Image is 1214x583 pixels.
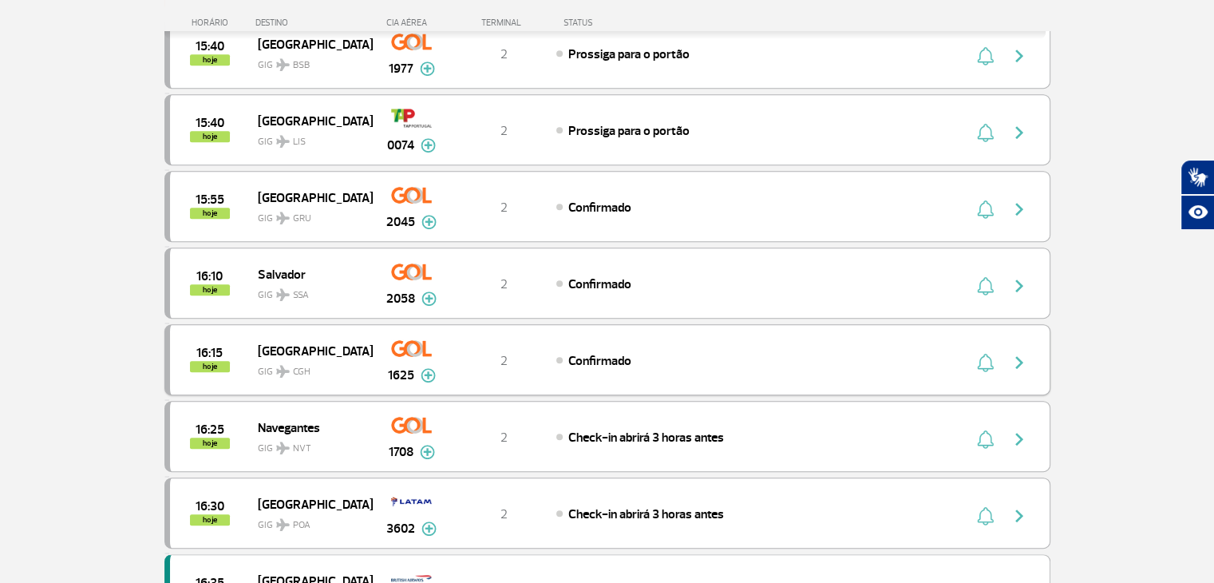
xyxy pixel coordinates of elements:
span: 2 [500,353,508,369]
span: GIG [258,510,360,533]
span: Confirmado [568,200,631,216]
span: [GEOGRAPHIC_DATA] [258,34,360,54]
span: 3602 [386,519,415,538]
span: Salvador [258,264,360,284]
span: GIG [258,433,360,456]
span: [GEOGRAPHIC_DATA] [258,110,360,131]
span: 2025-09-25 16:25:00 [196,424,224,435]
span: 2045 [386,212,415,232]
span: Navegantes [258,417,360,438]
span: hoje [190,361,230,372]
img: mais-info-painel-voo.svg [421,368,436,383]
span: GIG [258,356,360,379]
button: Abrir recursos assistivos. [1180,195,1214,230]
div: STATUS [556,18,686,28]
span: 1625 [388,366,414,385]
span: Check-in abrirá 3 horas antes [568,506,724,522]
img: seta-direita-painel-voo.svg [1010,353,1029,372]
span: 2025-09-25 15:55:00 [196,194,224,205]
img: sino-painel-voo.svg [977,276,994,295]
span: 2025-09-25 16:10:00 [196,271,223,282]
div: CIA AÉREA [372,18,452,28]
img: sino-painel-voo.svg [977,430,994,449]
span: 2025-09-25 15:40:00 [196,41,224,52]
span: Prossiga para o portão [568,46,690,62]
span: GIG [258,50,360,73]
span: hoje [190,131,230,142]
span: 2 [500,276,508,292]
span: Prossiga para o portão [568,123,690,139]
span: SSA [293,288,309,303]
span: 2 [500,430,508,446]
span: Check-in abrirá 3 horas antes [568,430,724,446]
img: destiny_airplane.svg [276,442,290,454]
img: mais-info-painel-voo.svg [421,522,437,536]
img: sino-painel-voo.svg [977,200,994,219]
img: mais-info-painel-voo.svg [420,445,435,459]
span: 2058 [386,289,415,308]
img: sino-painel-voo.svg [977,123,994,142]
img: mais-info-painel-voo.svg [421,138,436,153]
span: 0074 [387,136,414,155]
img: seta-direita-painel-voo.svg [1010,46,1029,65]
button: Abrir tradutor de língua de sinais. [1180,160,1214,195]
span: [GEOGRAPHIC_DATA] [258,187,360,208]
img: destiny_airplane.svg [276,518,290,531]
span: GRU [293,212,311,226]
span: GIG [258,203,360,226]
span: hoje [190,284,230,295]
div: TERMINAL [452,18,556,28]
img: sino-painel-voo.svg [977,46,994,65]
span: hoje [190,54,230,65]
img: destiny_airplane.svg [276,365,290,378]
div: HORÁRIO [169,18,256,28]
span: hoje [190,514,230,525]
img: mais-info-painel-voo.svg [420,61,435,76]
img: mais-info-painel-voo.svg [421,215,437,229]
span: hoje [190,208,230,219]
span: 2025-09-25 16:15:00 [196,347,223,359]
img: sino-painel-voo.svg [977,353,994,372]
span: POA [293,518,310,533]
img: destiny_airplane.svg [276,288,290,301]
img: seta-direita-painel-voo.svg [1010,200,1029,219]
span: 2 [500,200,508,216]
img: destiny_airplane.svg [276,135,290,148]
span: GIG [258,280,360,303]
span: 2 [500,123,508,139]
span: 1708 [389,442,413,462]
span: [GEOGRAPHIC_DATA] [258,494,360,514]
span: Confirmado [568,276,631,292]
span: GIG [258,126,360,149]
span: 1977 [389,59,413,78]
img: mais-info-painel-voo.svg [421,291,437,306]
img: destiny_airplane.svg [276,212,290,224]
span: 2025-09-25 15:40:00 [196,117,224,129]
img: seta-direita-painel-voo.svg [1010,506,1029,525]
img: seta-direita-painel-voo.svg [1010,123,1029,142]
span: 2025-09-25 16:30:00 [196,501,224,512]
span: 2 [500,46,508,62]
span: BSB [293,58,310,73]
span: hoje [190,438,230,449]
img: destiny_airplane.svg [276,58,290,71]
div: DESTINO [255,18,372,28]
span: NVT [293,442,311,456]
span: [GEOGRAPHIC_DATA] [258,340,360,361]
img: seta-direita-painel-voo.svg [1010,430,1029,449]
img: sino-painel-voo.svg [977,506,994,525]
span: CGH [293,365,310,379]
div: Plugin de acessibilidade da Hand Talk. [1180,160,1214,230]
img: seta-direita-painel-voo.svg [1010,276,1029,295]
span: LIS [293,135,306,149]
span: Confirmado [568,353,631,369]
span: 2 [500,506,508,522]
